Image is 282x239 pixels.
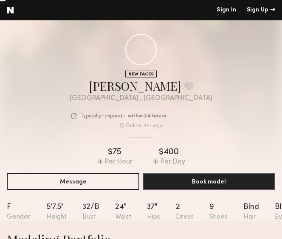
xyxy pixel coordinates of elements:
[70,95,212,102] div: [GEOGRAPHIC_DATA] , [GEOGRAPHIC_DATA]
[247,7,275,13] div: Sign Up
[113,148,121,157] div: 75
[105,158,133,166] div: Per Hour
[243,203,275,221] div: Blnd
[80,114,126,119] p: Typically responds:
[217,7,236,13] a: Sign In
[147,203,176,221] div: 37"
[7,173,139,190] button: Message
[115,203,147,221] div: 24"
[176,203,209,221] div: 2
[126,123,163,129] div: Online 4hr ago
[164,148,179,157] div: 400
[125,70,157,78] div: NEW FACES
[82,203,115,221] div: 32/b
[128,114,166,119] b: within 24 hours
[159,148,164,157] div: $
[143,173,275,190] button: Book model
[46,203,82,221] div: 5'7.5"
[161,158,185,166] div: Per Day
[70,78,212,94] div: [PERSON_NAME]
[209,203,243,221] div: 9
[108,148,113,157] div: $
